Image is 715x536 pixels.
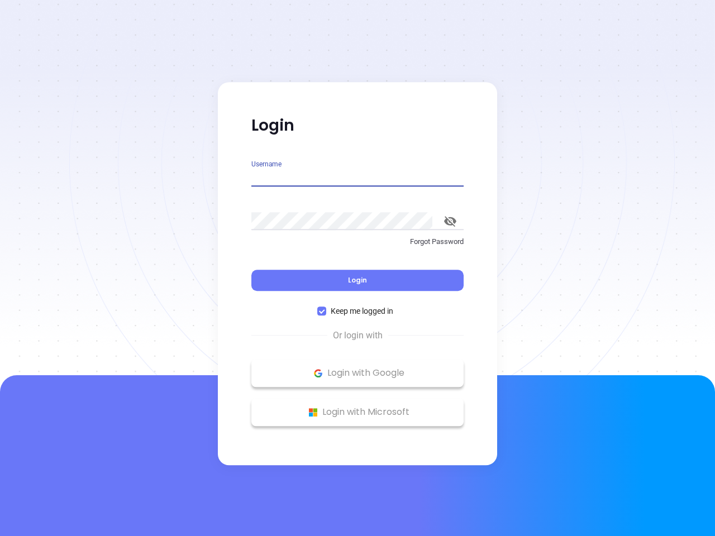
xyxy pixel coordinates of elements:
[306,405,320,419] img: Microsoft Logo
[437,208,464,234] button: toggle password visibility
[251,116,464,136] p: Login
[327,329,388,342] span: Or login with
[251,236,464,247] p: Forgot Password
[311,366,325,380] img: Google Logo
[251,398,464,426] button: Microsoft Logo Login with Microsoft
[257,365,458,381] p: Login with Google
[326,305,398,317] span: Keep me logged in
[257,404,458,420] p: Login with Microsoft
[251,270,464,291] button: Login
[251,359,464,387] button: Google Logo Login with Google
[348,275,367,285] span: Login
[251,236,464,256] a: Forgot Password
[251,161,282,167] label: Username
